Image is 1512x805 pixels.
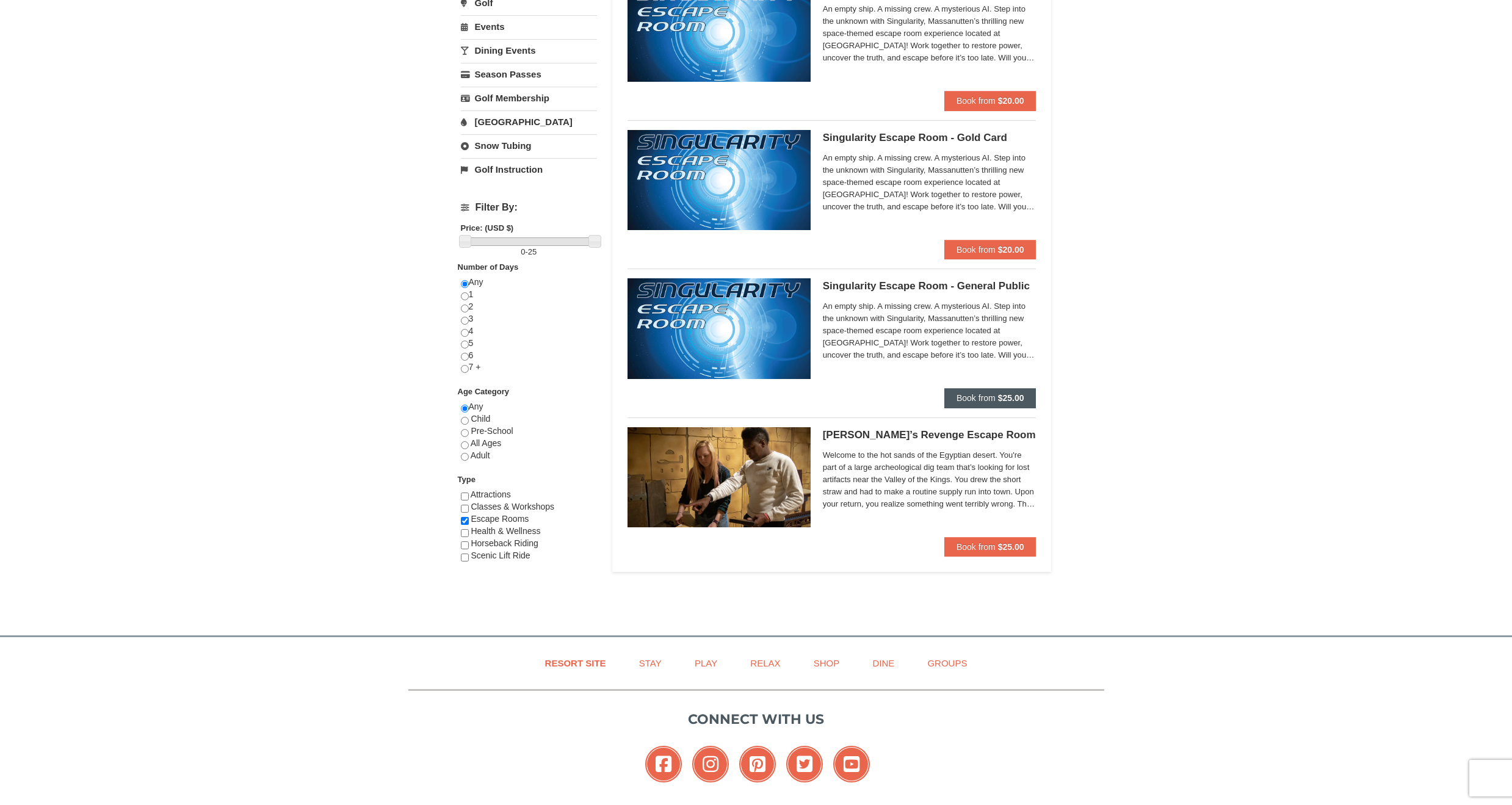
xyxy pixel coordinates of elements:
[823,3,1036,64] span: An empty ship. A missing crew. A mysterious AI. Step into the unknown with Singularity, Massanutt...
[471,450,490,460] span: Adult
[998,393,1024,403] strong: $25.00
[823,429,1036,441] h5: [PERSON_NAME]’s Revenge Escape Room
[471,551,530,560] span: Scenic Lift Ride
[530,649,621,677] a: Resort Site
[471,426,513,436] span: Pre-School
[957,393,996,403] span: Book from
[461,15,597,38] a: Events
[823,280,1036,292] h5: Singularity Escape Room - General Public
[471,502,554,511] span: Classes & Workshops
[461,110,597,133] a: [GEOGRAPHIC_DATA]
[823,300,1036,361] span: An empty ship. A missing crew. A mysterious AI. Step into the unknown with Singularity, Massanutt...
[628,278,811,378] img: 6619913-527-a9527fc8.jpg
[735,649,795,677] a: Relax
[624,649,677,677] a: Stay
[944,240,1036,259] button: Book from $20.00
[458,387,510,396] strong: Age Category
[823,449,1036,510] span: Welcome to the hot sands of the Egyptian desert. You're part of a large archeological dig team th...
[408,709,1104,729] p: Connect with us
[998,542,1024,552] strong: $25.00
[857,649,910,677] a: Dine
[461,246,597,258] label: -
[957,542,996,552] span: Book from
[461,87,597,109] a: Golf Membership
[798,649,855,677] a: Shop
[912,649,982,677] a: Groups
[471,489,511,499] span: Attractions
[461,63,597,85] a: Season Passes
[471,414,490,424] span: Child
[957,245,996,254] span: Book from
[957,96,996,106] span: Book from
[471,526,540,536] span: Health & Wellness
[471,538,538,548] span: Horseback Riding
[461,223,514,233] strong: Price: (USD $)
[628,130,811,230] img: 6619913-513-94f1c799.jpg
[823,132,1036,144] h5: Singularity Escape Room - Gold Card
[528,247,537,256] span: 25
[458,262,519,272] strong: Number of Days
[461,158,597,181] a: Golf Instruction
[471,514,529,524] span: Escape Rooms
[461,276,597,386] div: Any 1 2 3 4 5 6 7 +
[679,649,732,677] a: Play
[998,245,1024,254] strong: $20.00
[461,202,597,213] h4: Filter By:
[998,96,1024,106] strong: $20.00
[521,247,525,256] span: 0
[823,152,1036,213] span: An empty ship. A missing crew. A mysterious AI. Step into the unknown with Singularity, Massanutt...
[461,134,597,157] a: Snow Tubing
[944,91,1036,110] button: Book from $20.00
[458,475,476,484] strong: Type
[461,39,597,62] a: Dining Events
[628,427,811,527] img: 6619913-405-76dfcace.jpg
[944,537,1036,557] button: Book from $25.00
[461,401,597,474] div: Any
[471,438,502,448] span: All Ages
[944,388,1036,408] button: Book from $25.00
